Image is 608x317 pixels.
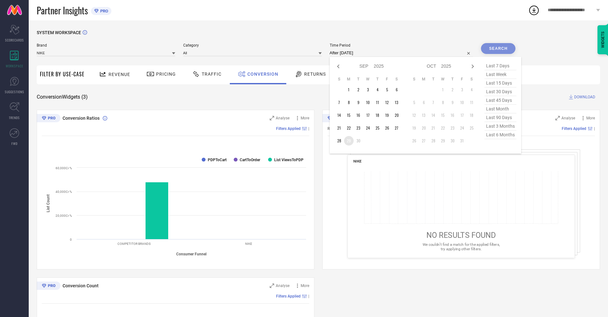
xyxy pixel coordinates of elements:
span: Analyse [276,116,289,120]
td: Tue Sep 02 2025 [354,85,363,94]
td: Wed Oct 22 2025 [438,123,448,133]
th: Friday [457,77,467,82]
td: Wed Oct 29 2025 [438,136,448,146]
span: PRO [99,9,108,13]
td: Mon Sep 15 2025 [344,110,354,120]
th: Monday [344,77,354,82]
td: Tue Sep 16 2025 [354,110,363,120]
text: 0 [70,238,72,241]
td: Fri Sep 12 2025 [382,98,392,107]
span: Conversion Count [63,283,99,288]
span: Filter By Use-Case [40,70,85,78]
span: SYSTEM WORKSPACE [37,30,81,35]
span: Revenue (% share) [327,126,359,131]
th: Thursday [448,77,457,82]
svg: Zoom [270,283,274,288]
td: Wed Oct 15 2025 [438,110,448,120]
td: Tue Sep 30 2025 [354,136,363,146]
span: Returns [304,72,326,77]
tspan: Consumer Funnel [176,252,206,256]
span: Conversion Widgets ( 3 ) [37,94,88,100]
td: Fri Oct 17 2025 [457,110,467,120]
td: Tue Oct 21 2025 [429,123,438,133]
span: FWD [11,141,18,146]
td: Sun Sep 07 2025 [334,98,344,107]
td: Fri Oct 03 2025 [457,85,467,94]
span: NO RESULTS FOUND [426,231,496,240]
div: Open download list [528,4,540,16]
td: Sun Oct 12 2025 [409,110,419,120]
td: Thu Sep 11 2025 [373,98,382,107]
span: Filters Applied [276,126,301,131]
td: Wed Oct 08 2025 [438,98,448,107]
th: Tuesday [354,77,363,82]
th: Monday [419,77,429,82]
td: Tue Oct 14 2025 [429,110,438,120]
th: Sunday [334,77,344,82]
text: 40,000Cr % [56,190,72,193]
span: last 90 days [484,113,516,122]
td: Mon Oct 13 2025 [419,110,429,120]
span: Conversion Ratios [63,116,100,121]
span: NIKE [353,159,362,163]
th: Thursday [373,77,382,82]
td: Mon Oct 20 2025 [419,123,429,133]
td: Thu Oct 30 2025 [448,136,457,146]
text: List ViewsToPDP [274,158,304,162]
td: Sat Sep 20 2025 [392,110,402,120]
span: Brand [37,43,175,48]
td: Sun Sep 14 2025 [334,110,344,120]
td: Thu Oct 09 2025 [448,98,457,107]
svg: Zoom [270,116,274,120]
td: Sat Oct 11 2025 [467,98,477,107]
span: last 3 months [484,122,516,131]
td: Sun Oct 05 2025 [409,98,419,107]
td: Fri Sep 05 2025 [382,85,392,94]
tspan: List Count [46,194,50,212]
span: last 6 months [484,131,516,139]
span: Time Period [330,43,473,48]
th: Saturday [467,77,477,82]
span: Partner Insights [37,4,88,17]
span: | [308,126,309,131]
span: More [301,283,309,288]
td: Fri Oct 10 2025 [457,98,467,107]
td: Wed Oct 01 2025 [438,85,448,94]
text: COMPETITOR BRANDS [117,242,151,245]
span: WORKSPACE [6,64,23,68]
td: Fri Sep 26 2025 [382,123,392,133]
span: Conversion [247,72,278,77]
text: 20,000Cr % [56,214,72,217]
th: Tuesday [429,77,438,82]
td: Tue Sep 23 2025 [354,123,363,133]
span: More [586,116,595,120]
td: Tue Sep 09 2025 [354,98,363,107]
td: Sat Sep 06 2025 [392,85,402,94]
td: Sun Sep 21 2025 [334,123,344,133]
span: SUGGESTIONS [5,89,24,94]
span: Analyse [561,116,575,120]
td: Tue Oct 07 2025 [429,98,438,107]
span: More [301,116,309,120]
div: Premium [37,282,60,291]
td: Fri Sep 19 2025 [382,110,392,120]
div: Next month [469,63,477,70]
span: SCORECARDS [5,38,24,42]
td: Fri Oct 31 2025 [457,136,467,146]
span: Filters Applied [276,294,301,298]
svg: Zoom [555,116,560,120]
span: Traffic [202,72,221,77]
span: last month [484,105,516,113]
td: Thu Sep 04 2025 [373,85,382,94]
span: Revenue [109,72,130,77]
th: Friday [382,77,392,82]
span: Filters Applied [562,126,586,131]
span: last week [484,70,516,79]
span: last 45 days [484,96,516,105]
td: Thu Oct 02 2025 [448,85,457,94]
span: TRENDS [9,115,20,120]
td: Wed Sep 24 2025 [363,123,373,133]
th: Wednesday [438,77,448,82]
td: Mon Sep 22 2025 [344,123,354,133]
text: NIKE [245,242,252,245]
